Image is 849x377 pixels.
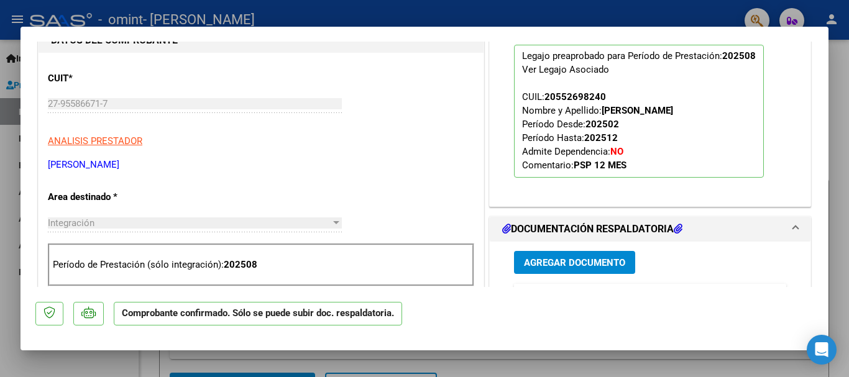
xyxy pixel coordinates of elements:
button: Agregar Documento [514,251,635,274]
div: Open Intercom Messenger [807,335,837,365]
datatable-header-cell: Documento [545,284,638,311]
p: CUIT [48,71,176,86]
span: ANALISIS PRESTADOR [48,135,142,147]
mat-expansion-panel-header: DOCUMENTACIÓN RESPALDATORIA [490,217,810,242]
span: Integración [48,217,94,229]
div: 20552698240 [544,90,606,104]
div: Ver Legajo Asociado [522,63,609,76]
strong: 202508 [722,50,756,61]
datatable-header-cell: Acción [781,284,843,311]
span: CUIL: Nombre y Apellido: Período Desde: Período Hasta: Admite Dependencia: [522,91,673,171]
p: Area destinado * [48,190,176,204]
span: Agregar Documento [524,257,625,268]
strong: 202502 [585,119,619,130]
p: [PERSON_NAME] [48,158,474,172]
p: Comprobante confirmado. Sólo se puede subir doc. respaldatoria. [114,302,402,326]
strong: PSP 12 MES [574,160,626,171]
strong: 202508 [224,259,257,270]
strong: DATOS DEL COMPROBANTE [51,34,178,46]
datatable-header-cell: Usuario [638,284,719,311]
strong: NO [610,146,623,157]
strong: [PERSON_NAME] [602,105,673,116]
datatable-header-cell: ID [514,284,545,311]
p: Período de Prestación (sólo integración): [53,258,469,272]
h1: DOCUMENTACIÓN RESPALDATORIA [502,222,682,237]
p: Legajo preaprobado para Período de Prestación: [514,45,764,178]
span: Comentario: [522,160,626,171]
strong: 202512 [584,132,618,143]
datatable-header-cell: Subido [719,284,781,311]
